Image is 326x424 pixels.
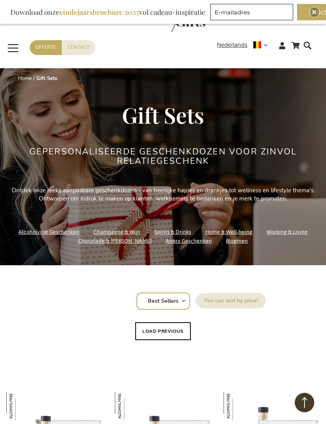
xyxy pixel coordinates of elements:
[210,4,293,20] input: E-mailadres
[93,227,140,237] a: Champagne & Wijn
[205,227,253,237] a: Home & Well-being
[78,236,152,246] a: Chocolade & [PERSON_NAME]
[224,392,253,420] img: Gepersonaliseerde Non-Alcoholische Botanical Dry Gin Cadeau
[6,392,35,420] img: Gepersonaliseerde Non-Alcoholische Botanical Dry Gin Prestige Set
[154,227,191,237] a: Spirits & Drinks
[267,227,308,237] a: Working & Living
[217,41,273,50] div: Nederlands
[7,4,209,20] div: Download onze vol cadeau-inspiratie
[210,4,296,23] form: marketing offers and promotions
[312,10,317,14] img: Close
[36,75,57,82] strong: Gift Sets
[59,7,139,17] b: eindejaarsbrochure 2025
[122,100,204,129] span: Gift Sets
[18,75,32,82] a: Home
[135,322,191,340] button: Load previous
[62,40,95,55] a: Contact
[217,41,247,50] span: Nederlands
[30,40,62,55] a: Offerte
[196,293,266,309] label: Sorteer op
[115,392,144,420] img: Gepersonaliseerde Non-Alcoholische Botanical Dry Gin Premium Set
[16,147,310,166] h2: Gepersonaliseerde geschenkdozen voor zinvol relatiegeschenk
[18,227,79,237] a: Alcoholvrije Geschenken
[6,186,320,203] p: Ontdek onze reeks aanpasbare geschenkdozen - van heerlijke hapjes en drankjes tot wellness en lif...
[310,7,319,17] div: Close
[226,236,248,246] a: Bloemen
[166,236,212,246] a: Apéro Geschenken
